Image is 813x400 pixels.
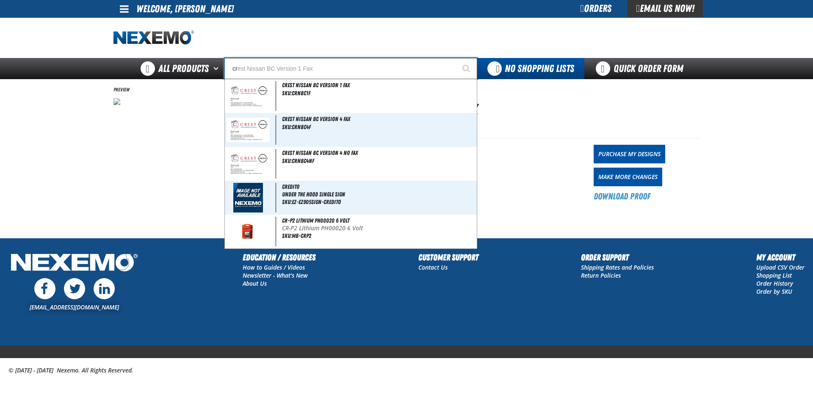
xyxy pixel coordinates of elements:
p: CR-P2 Lithium PH00020 6 Volt [282,225,475,232]
a: [EMAIL_ADDRESS][DOMAIN_NAME] [30,303,119,311]
button: You do not have available Shopping Lists. Open to Create a New List [477,58,584,79]
span: CR-P2 Lithium PH00020 6 Volt [282,217,349,224]
span: Preview [113,86,130,93]
span: CREDITO [282,183,299,190]
img: Nexemo Logo [8,251,140,276]
img: CrNBC3NF-CrNBC3NF3.5x2-1759862810-68e5601ac7573610717758.jpg [113,98,120,105]
span: SKU:CrNBC1F [282,90,310,97]
img: 5f7f48c7adaa4809202653-CrNBC4F.jpg [227,118,270,143]
img: 5b11587d9b631833800485-mb-crp2.jpg [233,217,263,246]
h2: Customer Support [418,251,478,264]
button: Open All Products pages [210,58,224,79]
a: Make More Changes [594,168,662,186]
span: Under the Hood Single Sign [282,191,475,198]
span: SKU:CrNBC4NF [282,157,314,164]
a: Upload CSV Order [756,263,805,271]
img: missing_image.jpg [233,183,263,212]
a: Order by SKU [756,287,792,295]
button: Start Searching [456,58,477,79]
a: Home [113,30,194,45]
h1: Crest Nissan BC Version 3 No Fax [289,98,700,121]
img: 5f7f3d7b5ed19423918899-CrNBC1F.jpg [227,84,270,109]
a: Shopping List [756,271,792,279]
a: Newsletter - What's New [243,271,308,279]
h2: My Account [756,251,805,264]
span: SKU:MB-CRP2 [282,232,311,239]
img: Nexemo logo [113,30,194,45]
a: Order History [756,279,793,287]
a: How to Guides / Videos [243,263,305,271]
span: SKU:EZ-EZ905SIGN-CREDITO [282,199,341,205]
a: Return Policies [581,271,621,279]
a: Download Proof [594,190,650,202]
span: Crest Nissan BC Version 1 Fax [282,82,350,88]
a: Shipping Rates and Policies [581,263,654,271]
img: 5f7f4ad46e4bc418412415-CrNBC4NF.jpg [227,152,270,177]
span: SKU:CrNBC4F [282,124,311,130]
a: About Us [243,279,267,287]
span: Crest Nissan BC Version 4 Fax [282,116,350,122]
h2: Order Support [581,251,654,264]
a: Contact Us [418,263,448,271]
span: Crest Nissan BC Version 4 No Fax [282,149,358,156]
span: All Products [158,61,209,76]
a: Quick Order Form [584,58,699,79]
input: Search [224,58,477,79]
a: Purchase My Designs [594,145,665,163]
span: No Shopping Lists [505,63,574,74]
h2: Education / Resources [243,251,315,264]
